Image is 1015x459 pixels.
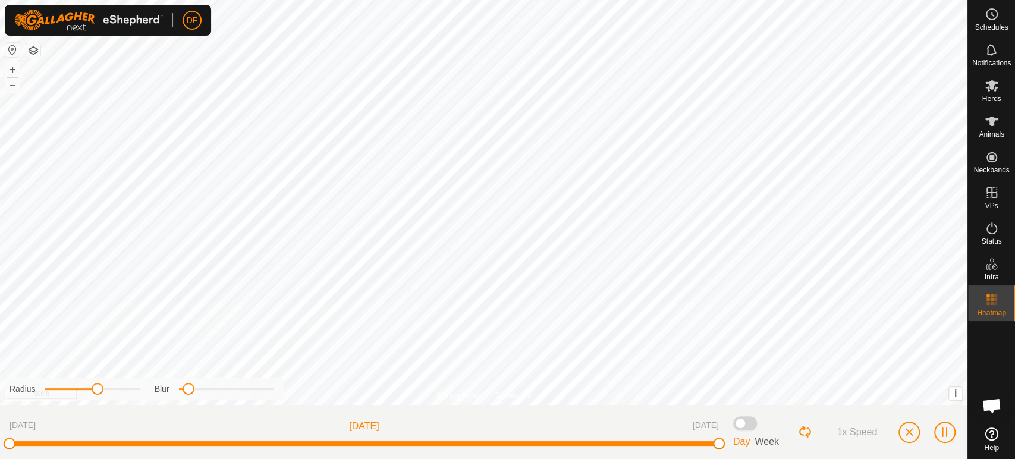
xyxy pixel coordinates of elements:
span: [DATE] [693,419,719,433]
img: Gallagher Logo [14,10,163,31]
button: i [949,387,962,400]
button: – [5,78,20,92]
div: Open chat [974,388,1010,423]
button: Speed Button [822,422,887,442]
span: 1x Speed [837,427,877,438]
span: [DATE] [10,419,36,433]
span: Herds [982,95,1001,102]
span: Neckbands [973,166,1009,174]
span: Schedules [975,24,1008,31]
span: Week [755,436,779,447]
button: + [5,62,20,77]
span: Animals [979,131,1004,138]
a: Privacy Policy [436,390,481,401]
label: Blur [155,383,169,395]
a: Contact Us [495,390,530,401]
span: Status [981,238,1001,245]
label: Radius [10,383,36,395]
span: Help [984,444,999,451]
span: i [954,388,957,398]
span: Infra [984,273,998,281]
button: Loop Button [798,425,813,440]
span: Notifications [972,59,1011,67]
span: Heatmap [977,309,1006,316]
span: DF [187,14,198,27]
span: Day [733,436,750,447]
span: VPs [985,202,998,209]
a: Help [968,423,1015,456]
button: Reset Map [5,43,20,57]
button: Map Layers [26,43,40,58]
span: [DATE] [349,419,379,433]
